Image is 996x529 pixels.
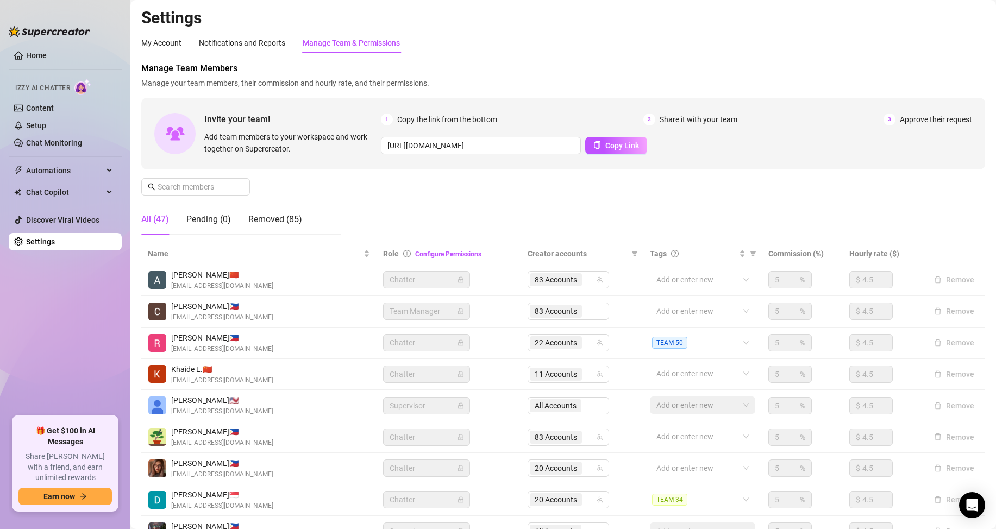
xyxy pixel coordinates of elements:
[930,305,979,318] button: Remove
[390,492,463,508] span: Chatter
[390,460,463,476] span: Chatter
[171,344,273,354] span: [EMAIL_ADDRESS][DOMAIN_NAME]
[930,273,979,286] button: Remove
[18,426,112,447] span: 🎁 Get $100 in AI Messages
[171,501,273,511] span: [EMAIL_ADDRESS][DOMAIN_NAME]
[18,451,112,483] span: Share [PERSON_NAME] with a friend, and earn unlimited rewards
[26,104,54,112] a: Content
[930,336,979,349] button: Remove
[148,365,166,383] img: Khaide Lee Pabahe
[930,462,979,475] button: Remove
[148,428,166,446] img: Juan Mutya
[303,37,400,49] div: Manage Team & Permissions
[171,406,273,417] span: [EMAIL_ADDRESS][DOMAIN_NAME]
[171,300,273,312] span: [PERSON_NAME] 🇵🇭
[171,457,273,469] span: [PERSON_NAME] 🇵🇭
[597,496,603,503] span: team
[158,181,235,193] input: Search members
[597,465,603,471] span: team
[204,112,381,126] span: Invite your team!
[171,375,273,386] span: [EMAIL_ADDRESS][DOMAIN_NAME]
[26,216,99,224] a: Discover Viral Videos
[171,332,273,344] span: [PERSON_NAME] 🇵🇭
[171,269,273,281] span: [PERSON_NAME] 🇨🇳
[530,273,582,286] span: 83 Accounts
[843,243,923,264] th: Hourly rate ($)
[930,431,979,444] button: Remove
[458,339,464,346] span: lock
[390,272,463,288] span: Chatter
[643,114,655,125] span: 2
[535,431,577,443] span: 83 Accounts
[458,276,464,283] span: lock
[14,188,21,196] img: Chat Copilot
[652,494,687,506] span: TEAM 34
[671,250,679,257] span: question-circle
[390,429,463,445] span: Chatter
[141,243,377,264] th: Name
[530,368,582,381] span: 11 Accounts
[535,462,577,474] span: 20 Accounts
[9,26,90,37] img: logo-BBDzfeDw.svg
[26,184,103,201] span: Chat Copilot
[141,77,985,89] span: Manage your team members, their commission and hourly rate, and their permissions.
[248,213,302,226] div: Removed (85)
[959,492,985,518] div: Open Intercom Messenger
[26,237,55,246] a: Settings
[171,489,273,501] span: [PERSON_NAME] 🇸🇬
[18,488,112,505] button: Earn nowarrow-right
[530,431,582,444] span: 83 Accounts
[74,79,91,95] img: AI Chatter
[141,62,985,75] span: Manage Team Members
[930,368,979,381] button: Remove
[458,496,464,503] span: lock
[390,398,463,414] span: Supervisor
[458,402,464,409] span: lock
[884,114,895,125] span: 3
[535,368,577,380] span: 11 Accounts
[199,37,285,49] div: Notifications and Reports
[597,434,603,440] span: team
[15,83,70,93] span: Izzy AI Chatter
[585,137,647,154] button: Copy Link
[171,469,273,480] span: [EMAIL_ADDRESS][DOMAIN_NAME]
[597,371,603,377] span: team
[530,336,582,349] span: 22 Accounts
[141,213,169,226] div: All (47)
[171,281,273,291] span: [EMAIL_ADDRESS][DOMAIN_NAME]
[383,249,399,258] span: Role
[397,114,497,125] span: Copy the link from the bottom
[631,250,638,257] span: filter
[629,245,640,262] span: filter
[597,276,603,283] span: team
[390,335,463,351] span: Chatter
[415,250,481,258] a: Configure Permissions
[535,337,577,349] span: 22 Accounts
[204,131,377,155] span: Add team members to your workspace and work together on Supercreator.
[141,8,985,28] h2: Settings
[530,462,582,475] span: 20 Accounts
[26,138,82,147] a: Chat Monitoring
[403,250,411,257] span: info-circle
[148,183,155,191] span: search
[535,494,577,506] span: 20 Accounts
[171,438,273,448] span: [EMAIL_ADDRESS][DOMAIN_NAME]
[652,337,687,349] span: TEAM 50
[14,166,23,175] span: thunderbolt
[930,399,979,412] button: Remove
[458,465,464,471] span: lock
[148,248,361,260] span: Name
[171,426,273,438] span: [PERSON_NAME] 🇵🇭
[605,141,639,150] span: Copy Link
[26,121,46,130] a: Setup
[171,312,273,323] span: [EMAIL_ADDRESS][DOMAIN_NAME]
[26,162,103,179] span: Automations
[458,434,464,440] span: lock
[750,250,756,257] span: filter
[390,303,463,319] span: Team Manager
[148,334,166,352] img: Rey Sialana
[148,303,166,320] img: Camille Delos Santos
[458,371,464,377] span: lock
[930,493,979,506] button: Remove
[148,491,166,509] img: Danilo Jr. Cuizon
